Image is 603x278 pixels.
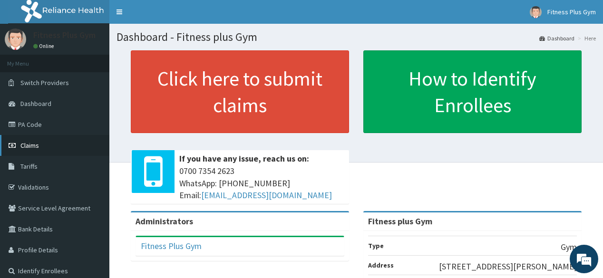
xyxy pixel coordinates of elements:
textarea: Type your message and hit 'Enter' [5,181,181,214]
div: Minimize live chat window [156,5,179,28]
a: Click here to submit claims [131,50,349,133]
img: User Image [530,6,542,18]
b: If you have any issue, reach us on: [179,153,309,164]
img: d_794563401_company_1708531726252_794563401 [18,48,39,71]
li: Here [575,34,596,42]
b: Type [368,241,384,250]
span: Switch Providers [20,78,69,87]
span: Dashboard [20,99,51,108]
a: Online [33,43,56,49]
a: Fitness Plus Gym [141,240,202,251]
p: [STREET_ADDRESS][PERSON_NAME] [439,260,577,273]
b: Administrators [136,216,193,227]
p: Fitness Plus Gym [33,31,96,39]
span: Fitness Plus Gym [547,8,596,16]
span: We're online! [55,80,131,176]
p: Gym [561,241,577,253]
h1: Dashboard - Fitness plus Gym [117,31,596,43]
span: 0700 7354 2623 WhatsApp: [PHONE_NUMBER] Email: [179,165,344,201]
a: [EMAIL_ADDRESS][DOMAIN_NAME] [201,190,332,201]
a: How to Identify Enrollees [363,50,582,133]
a: Dashboard [539,34,574,42]
span: Claims [20,141,39,150]
b: Address [368,261,394,269]
div: Chat with us now [49,53,160,66]
strong: Fitness plus Gym [368,216,432,227]
img: User Image [5,29,26,50]
span: Tariffs [20,162,38,171]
